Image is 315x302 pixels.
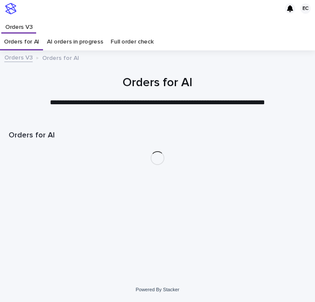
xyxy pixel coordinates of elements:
[9,75,306,91] h1: Orders for AI
[9,131,306,141] h1: Orders for AI
[42,53,79,62] p: Orders for AI
[111,33,153,50] a: Full order check
[5,17,32,31] p: Orders V3
[4,52,33,62] a: Orders V3
[5,3,16,14] img: stacker-logo-s-only.png
[300,3,311,14] div: EC
[1,17,36,32] a: Orders V3
[4,33,39,50] a: Orders for AI
[47,33,103,50] a: AI orders in progress
[136,287,179,292] a: Powered By Stacker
